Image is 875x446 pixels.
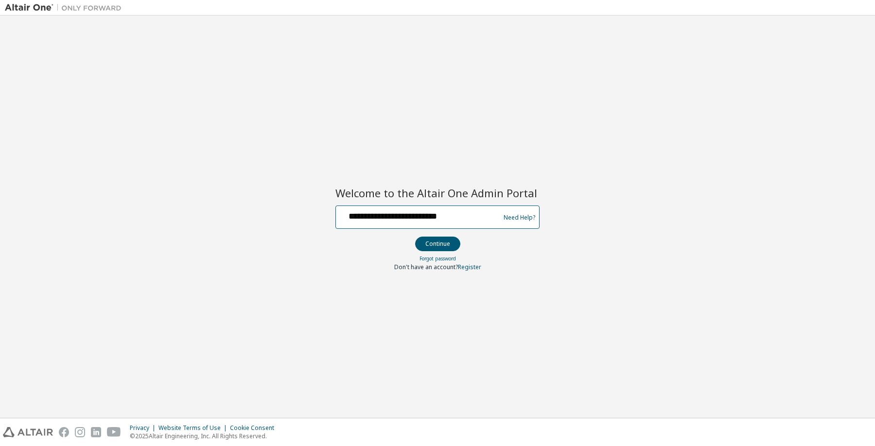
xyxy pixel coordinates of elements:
[130,424,158,432] div: Privacy
[59,427,69,437] img: facebook.svg
[158,424,230,432] div: Website Terms of Use
[394,263,458,271] span: Don't have an account?
[420,255,456,262] a: Forgot password
[415,237,460,251] button: Continue
[335,186,540,200] h2: Welcome to the Altair One Admin Portal
[75,427,85,437] img: instagram.svg
[230,424,280,432] div: Cookie Consent
[504,217,535,218] a: Need Help?
[107,427,121,437] img: youtube.svg
[3,427,53,437] img: altair_logo.svg
[5,3,126,13] img: Altair One
[458,263,481,271] a: Register
[91,427,101,437] img: linkedin.svg
[130,432,280,440] p: © 2025 Altair Engineering, Inc. All Rights Reserved.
